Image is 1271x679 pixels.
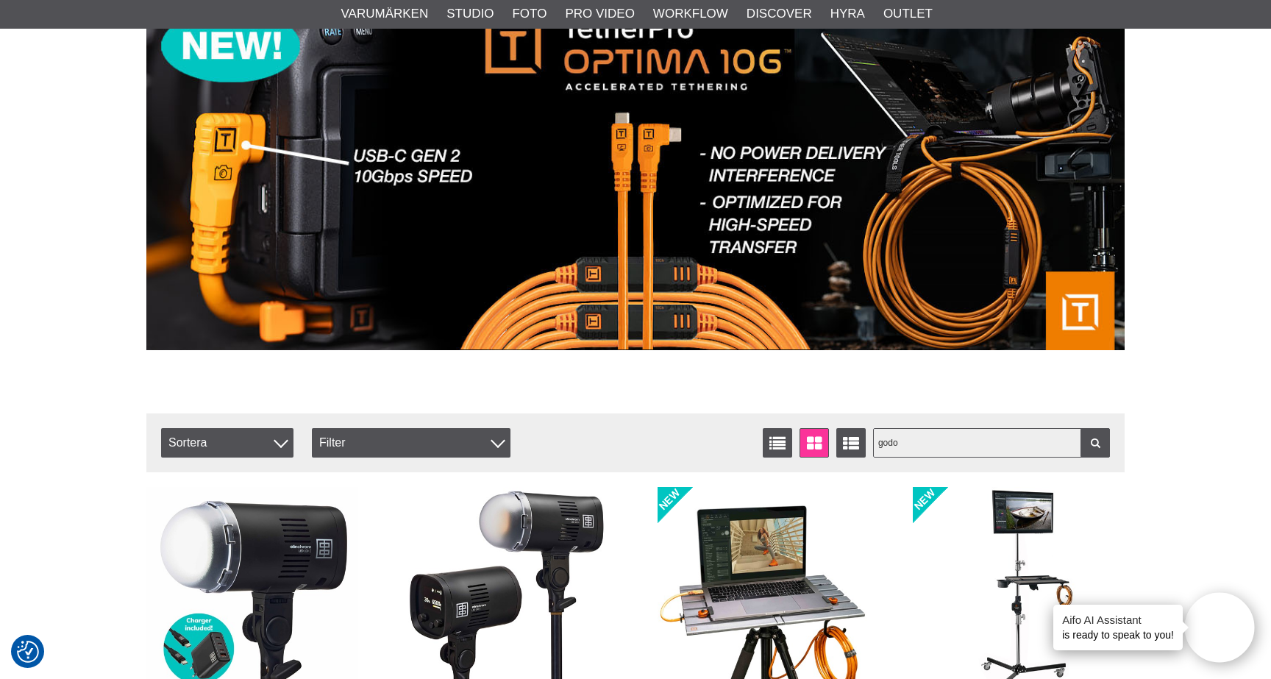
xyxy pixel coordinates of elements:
[830,4,865,24] a: Hyra
[1080,428,1110,458] a: Filtrera
[653,4,728,24] a: Workflow
[17,639,39,665] button: Samtyckesinställningar
[312,428,510,458] div: Filter
[836,428,866,458] a: Utökad listvisning
[446,4,494,24] a: Studio
[161,428,293,458] span: Sortera
[883,4,933,24] a: Outlet
[17,641,39,663] img: Revisit consent button
[800,428,829,458] a: Fönstervisning
[747,4,812,24] a: Discover
[1062,612,1174,628] h4: Aifo AI Assistant
[763,428,792,458] a: Listvisning
[512,4,547,24] a: Foto
[341,4,429,24] a: Varumärken
[565,4,634,24] a: Pro Video
[1053,605,1183,650] div: is ready to speak to you!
